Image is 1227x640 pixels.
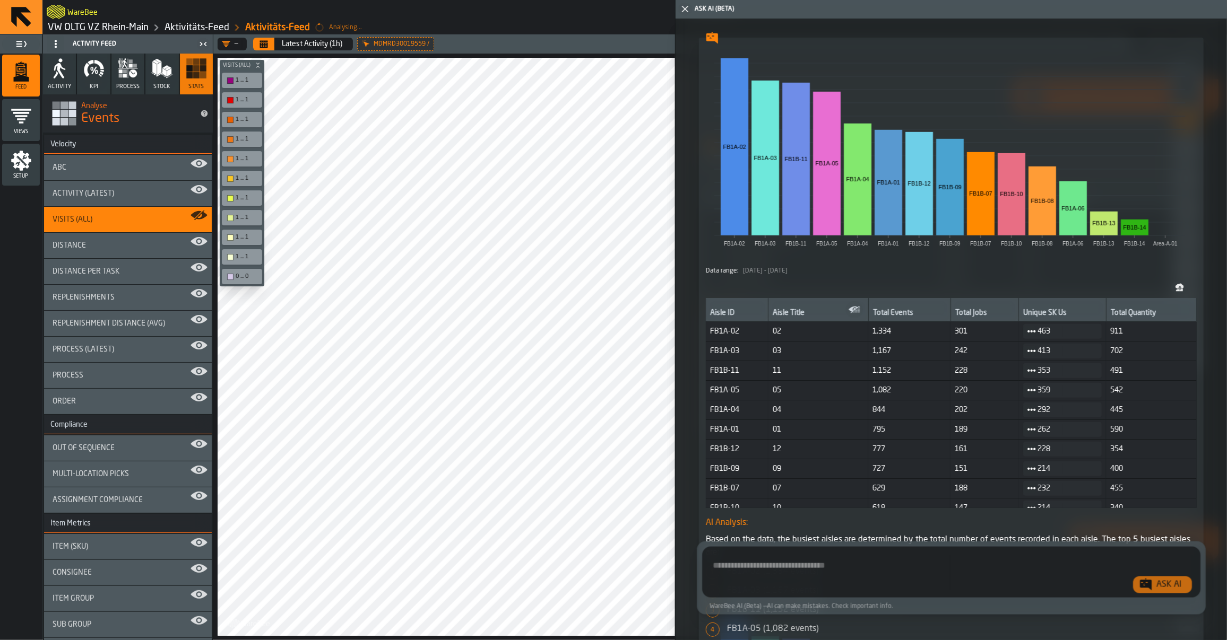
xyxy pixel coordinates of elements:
[224,251,260,262] div: 1 ... 1
[53,470,203,478] div: Title
[220,71,264,90] div: button-toolbar-undefined
[53,371,203,380] div: Title
[224,232,260,243] div: 1 ... 1
[53,397,203,406] div: Title
[53,371,83,380] span: Process
[236,195,259,201] div: 1 ... 1
[220,247,264,267] div: button-toolbar-undefined
[236,116,259,123] div: 1 ... 1
[53,319,203,328] div: Title
[53,189,203,198] div: Title
[191,207,208,224] label: button-toggle-Show on Map
[374,40,429,48] span: MDMRD30019559 /
[53,568,203,577] div: Title
[81,110,119,127] span: Events
[224,192,260,204] div: 1 ... 1
[44,560,212,585] div: stat-Consignee
[2,99,40,142] li: menu Views
[224,271,260,282] div: 0 ... 0
[53,241,203,250] div: Title
[53,215,203,224] div: Title
[191,389,208,406] label: button-toggle-Show on Map
[53,293,203,302] div: Title
[81,100,192,110] h2: Sub Title
[153,83,170,90] span: Stock
[53,345,203,354] div: Title
[220,90,264,110] div: button-toolbar-undefined
[191,534,208,551] label: button-toggle-Show on Map
[53,620,91,629] span: Sub Group
[53,267,203,276] div: Title
[224,153,260,164] div: 1 ... 1
[53,594,203,603] div: Title
[191,612,208,629] label: button-toggle-Show on Map
[44,514,212,533] h3: title-section-Item Metrics
[53,345,114,354] span: Process (Latest)
[236,97,259,103] div: 1 ... 1
[44,389,212,414] div: stat-Order
[220,188,264,208] div: button-toolbar-undefined
[220,267,264,286] div: button-toolbar-undefined
[224,75,260,86] div: 1 ... 1
[44,519,97,528] div: Item Metrics
[53,215,92,224] span: Visits (All)
[44,534,212,559] div: stat-Item (SKU)
[191,181,208,198] label: button-toggle-Show on Map
[116,83,140,90] span: process
[220,227,264,247] div: button-toolbar-undefined
[53,444,203,452] div: Title
[236,136,259,143] div: 1 ... 1
[53,163,66,172] span: ABC
[191,337,208,354] label: button-toggle-Show on Map
[236,155,259,162] div: 1 ... 1
[220,149,264,169] div: button-toolbar-undefined
[191,311,208,328] label: button-toggle-Show on Map
[253,38,274,50] button: Select date range Select date range
[2,129,40,135] span: Views
[48,22,149,33] a: link-to-/wh/i/44979e6c-6f66-405e-9874-c1e29f02a54a/simulations
[44,140,82,148] div: Velocity
[44,415,212,434] h3: title-section-Compliance
[67,6,98,17] h2: Sub Title
[224,114,260,125] div: 1 ... 1
[53,496,203,504] div: Title
[224,212,260,223] div: 1 ... 1
[220,169,264,188] div: button-toolbar-undefined
[44,259,212,284] div: stat-Distance per Task
[2,144,40,186] li: menu Setup
[44,337,212,362] div: stat-Process (Latest)
[53,620,203,629] div: Title
[220,60,264,71] button: button-
[362,40,370,48] div: Hide filter
[53,293,115,302] span: Replenishments
[2,55,40,97] li: menu Feed
[48,83,71,90] span: Activity
[53,496,143,504] span: Assignment Compliance
[191,285,208,302] label: button-toggle-Show on Map
[236,234,259,241] div: 1 ... 1
[44,586,212,611] div: stat-Item Group
[53,163,203,172] div: Title
[53,319,165,328] span: Replenishment Distance (AVG)
[53,397,76,406] span: Order
[44,311,212,336] div: stat-Replenishment Distance (AVG)
[191,233,208,250] label: button-toggle-Show on Map
[2,84,40,90] span: Feed
[44,233,212,258] div: stat-Distance
[47,21,635,34] nav: Breadcrumb
[221,63,253,68] span: Visits (All)
[53,542,203,551] div: Title
[53,542,88,551] span: Item (SKU)
[191,461,208,478] label: button-toggle-Show on Map
[44,285,212,310] div: stat-Replenishments
[236,214,259,221] div: 1 ... 1
[44,135,212,154] h3: title-section-Velocity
